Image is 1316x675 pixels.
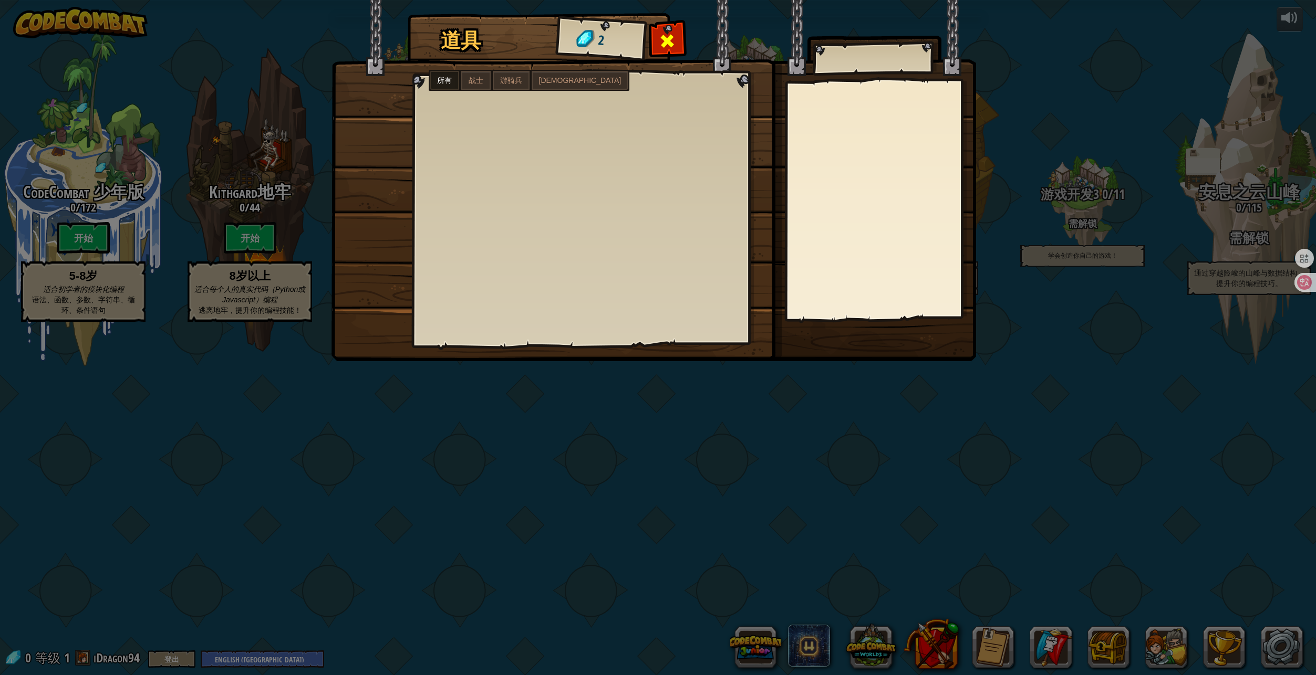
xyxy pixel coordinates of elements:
[441,29,481,51] h1: 道具
[500,76,522,85] span: 游骑兵
[597,30,605,50] span: 2
[539,76,621,85] span: [DEMOGRAPHIC_DATA]
[469,76,483,85] span: 战士
[437,76,452,85] span: 所有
